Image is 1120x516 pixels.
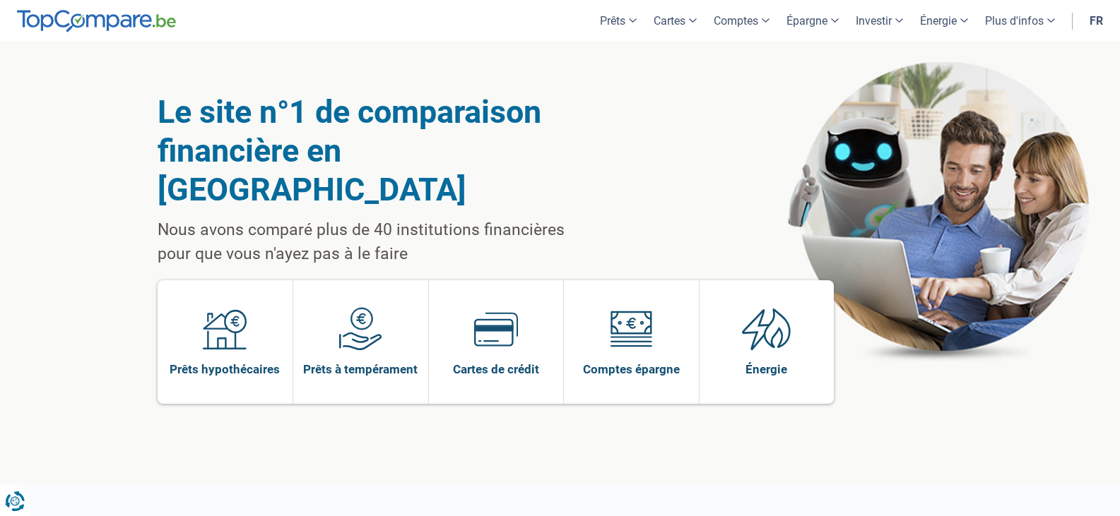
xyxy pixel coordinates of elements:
span: Prêts à tempérament [303,361,418,377]
a: Énergie Énergie [700,280,835,404]
a: Prêts hypothécaires Prêts hypothécaires [158,280,293,404]
span: Cartes de crédit [453,361,539,377]
p: Nous avons comparé plus de 40 institutions financières pour que vous n'ayez pas à le faire [158,218,601,266]
img: Prêts hypothécaires [203,307,247,351]
img: Cartes de crédit [474,307,518,351]
a: Cartes de crédit Cartes de crédit [429,280,564,404]
img: TopCompare [17,10,176,32]
h1: Le site n°1 de comparaison financière en [GEOGRAPHIC_DATA] [158,92,601,209]
img: Prêts à tempérament [338,307,382,351]
span: Comptes épargne [583,361,680,377]
img: Comptes épargne [609,307,653,351]
span: Énergie [745,361,787,377]
img: Énergie [742,307,791,351]
span: Prêts hypothécaires [170,361,280,377]
a: Comptes épargne Comptes épargne [564,280,699,404]
a: Prêts à tempérament Prêts à tempérament [293,280,428,404]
